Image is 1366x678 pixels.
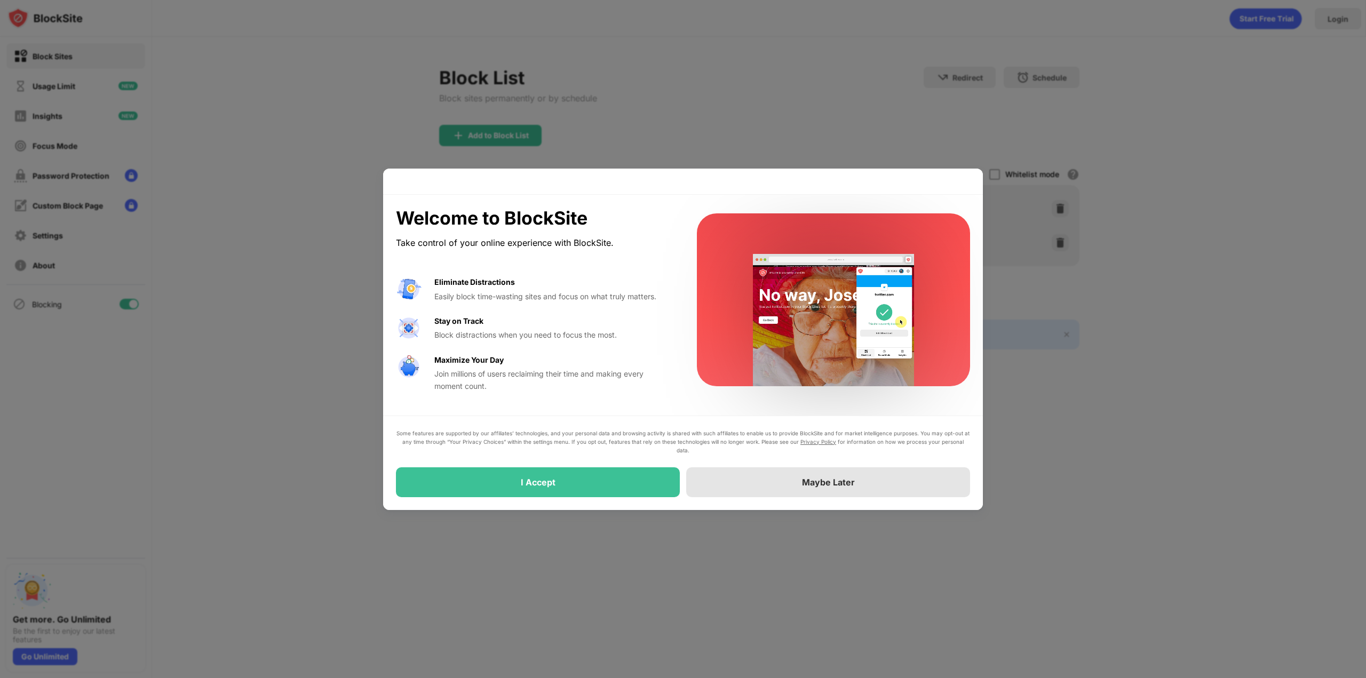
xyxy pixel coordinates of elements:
div: Some features are supported by our affiliates’ technologies, and your personal data and browsing ... [396,429,970,454]
div: Easily block time-wasting sites and focus on what truly matters. [434,291,671,302]
div: Take control of your online experience with BlockSite. [396,235,671,251]
a: Privacy Policy [800,438,836,445]
div: Join millions of users reclaiming their time and making every moment count. [434,368,671,392]
img: value-avoid-distractions.svg [396,276,422,302]
div: I Accept [521,477,555,488]
div: Block distractions when you need to focus the most. [434,329,671,341]
div: Maybe Later [802,477,855,488]
div: Maximize Your Day [434,354,504,366]
div: Welcome to BlockSite [396,208,671,229]
img: value-safe-time.svg [396,354,422,380]
div: Stay on Track [434,315,483,327]
img: value-focus.svg [396,315,422,341]
div: Eliminate Distractions [434,276,515,288]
